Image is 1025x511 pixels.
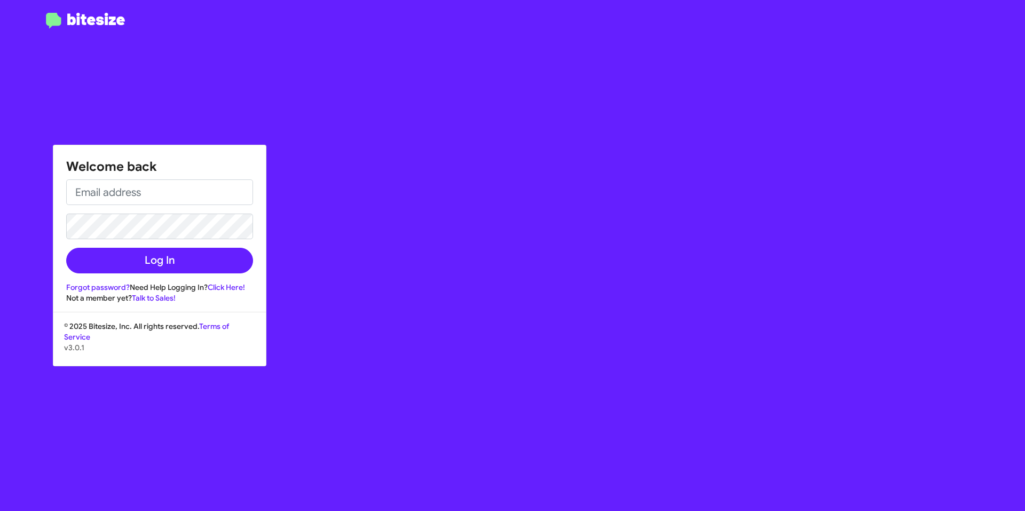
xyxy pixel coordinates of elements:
input: Email address [66,179,253,205]
div: © 2025 Bitesize, Inc. All rights reserved. [53,321,266,366]
button: Log In [66,248,253,273]
a: Click Here! [208,282,245,292]
p: v3.0.1 [64,342,255,353]
div: Not a member yet? [66,293,253,303]
div: Need Help Logging In? [66,282,253,293]
a: Forgot password? [66,282,130,292]
a: Talk to Sales! [132,293,176,303]
h1: Welcome back [66,158,253,175]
